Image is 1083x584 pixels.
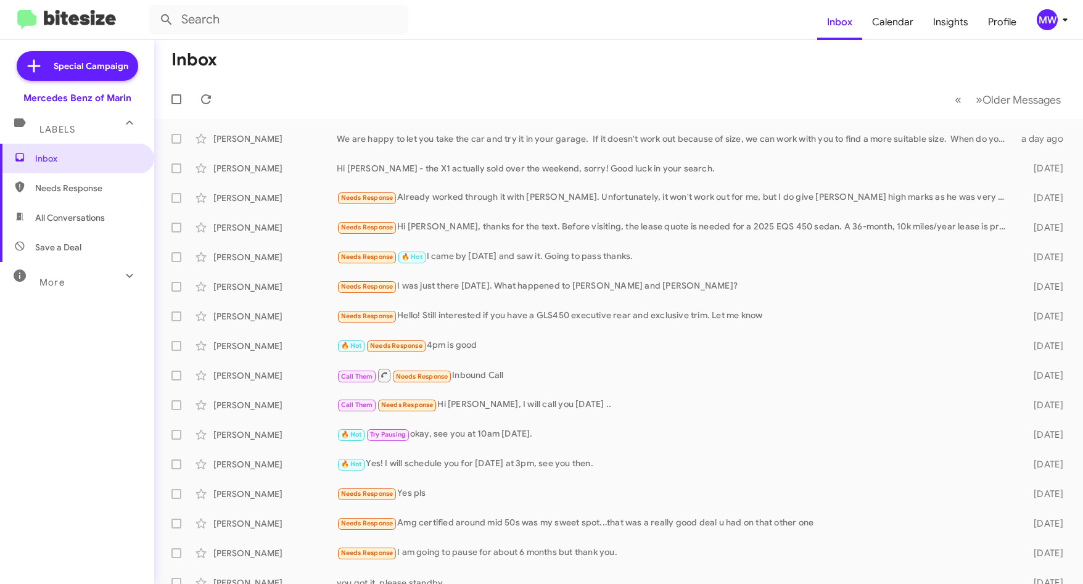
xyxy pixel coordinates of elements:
[337,339,1016,353] div: 4pm is good
[341,549,393,557] span: Needs Response
[35,241,81,253] span: Save a Deal
[213,429,337,441] div: [PERSON_NAME]
[341,342,362,350] span: 🔥 Hot
[213,133,337,145] div: [PERSON_NAME]
[341,223,393,231] span: Needs Response
[337,546,1016,560] div: I am going to pause for about 6 months but thank you.
[370,342,422,350] span: Needs Response
[341,460,362,468] span: 🔥 Hot
[337,457,1016,471] div: Yes! I will schedule you for [DATE] at 3pm, see you then.
[370,430,406,438] span: Try Pausing
[337,162,1016,175] div: Hi [PERSON_NAME] - the X1 actually sold over the weekend, sorry! Good luck in your search.
[337,487,1016,501] div: Yes pls
[39,277,65,288] span: More
[341,430,362,438] span: 🔥 Hot
[1016,429,1073,441] div: [DATE]
[1016,281,1073,293] div: [DATE]
[213,399,337,411] div: [PERSON_NAME]
[337,250,1016,264] div: I came by [DATE] and saw it. Going to pass thanks.
[35,212,105,224] span: All Conversations
[337,133,1016,145] div: We are happy to let you take the car and try it in your garage. If it doesn't work out because of...
[17,51,138,81] a: Special Campaign
[1016,399,1073,411] div: [DATE]
[213,369,337,382] div: [PERSON_NAME]
[396,372,448,380] span: Needs Response
[213,192,337,204] div: [PERSON_NAME]
[1037,9,1058,30] div: MW
[39,124,75,135] span: Labels
[1016,133,1073,145] div: a day ago
[401,253,422,261] span: 🔥 Hot
[54,60,128,72] span: Special Campaign
[337,279,1016,294] div: I was just there [DATE]. What happened to [PERSON_NAME] and [PERSON_NAME]?
[213,221,337,234] div: [PERSON_NAME]
[213,310,337,323] div: [PERSON_NAME]
[976,92,982,107] span: »
[982,93,1061,107] span: Older Messages
[213,458,337,471] div: [PERSON_NAME]
[1016,458,1073,471] div: [DATE]
[213,162,337,175] div: [PERSON_NAME]
[213,547,337,559] div: [PERSON_NAME]
[341,490,393,498] span: Needs Response
[337,309,1016,323] div: Hello! Still interested if you have a GLS450 executive rear and exclusive trim. Let me know
[947,87,969,112] button: Previous
[1016,488,1073,500] div: [DATE]
[1026,9,1069,30] button: MW
[381,401,434,409] span: Needs Response
[1016,310,1073,323] div: [DATE]
[341,253,393,261] span: Needs Response
[337,368,1016,383] div: Inbound Call
[341,372,373,380] span: Call Them
[337,191,1016,205] div: Already worked through it with [PERSON_NAME]. Unfortunately, it won't work out for me, but I do g...
[171,50,217,70] h1: Inbox
[1016,369,1073,382] div: [DATE]
[978,4,1026,40] a: Profile
[337,398,1016,412] div: Hi [PERSON_NAME], I will call you [DATE] ..
[213,488,337,500] div: [PERSON_NAME]
[149,5,408,35] input: Search
[948,87,1068,112] nav: Page navigation example
[1016,192,1073,204] div: [DATE]
[862,4,923,40] a: Calendar
[341,194,393,202] span: Needs Response
[1016,162,1073,175] div: [DATE]
[1016,221,1073,234] div: [DATE]
[35,182,140,194] span: Needs Response
[337,427,1016,442] div: okay, see you at 10am [DATE].
[923,4,978,40] a: Insights
[1016,517,1073,530] div: [DATE]
[213,517,337,530] div: [PERSON_NAME]
[817,4,862,40] a: Inbox
[23,92,131,104] div: Mercedes Benz of Marin
[213,340,337,352] div: [PERSON_NAME]
[35,152,140,165] span: Inbox
[1016,340,1073,352] div: [DATE]
[968,87,1068,112] button: Next
[213,251,337,263] div: [PERSON_NAME]
[213,281,337,293] div: [PERSON_NAME]
[1016,547,1073,559] div: [DATE]
[955,92,962,107] span: «
[337,516,1016,530] div: Amg certified around mid 50s was my sweet spot...that was a really good deal u had on that other one
[1016,251,1073,263] div: [DATE]
[341,282,393,290] span: Needs Response
[341,312,393,320] span: Needs Response
[337,220,1016,234] div: Hi [PERSON_NAME], thanks for the text. Before visiting, the lease quote is needed for a 2025 EQS ...
[341,401,373,409] span: Call Them
[341,519,393,527] span: Needs Response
